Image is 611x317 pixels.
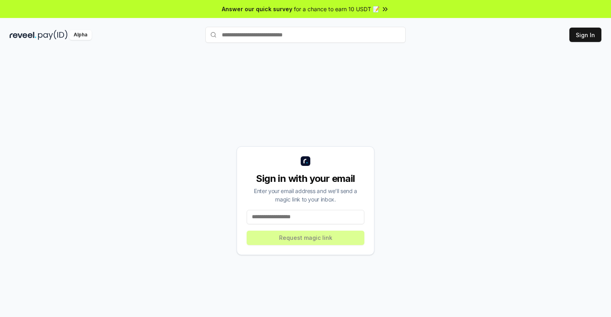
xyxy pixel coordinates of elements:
[10,30,36,40] img: reveel_dark
[69,30,92,40] div: Alpha
[247,187,364,203] div: Enter your email address and we’ll send a magic link to your inbox.
[247,172,364,185] div: Sign in with your email
[38,30,68,40] img: pay_id
[294,5,380,13] span: for a chance to earn 10 USDT 📝
[569,28,601,42] button: Sign In
[301,156,310,166] img: logo_small
[222,5,292,13] span: Answer our quick survey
